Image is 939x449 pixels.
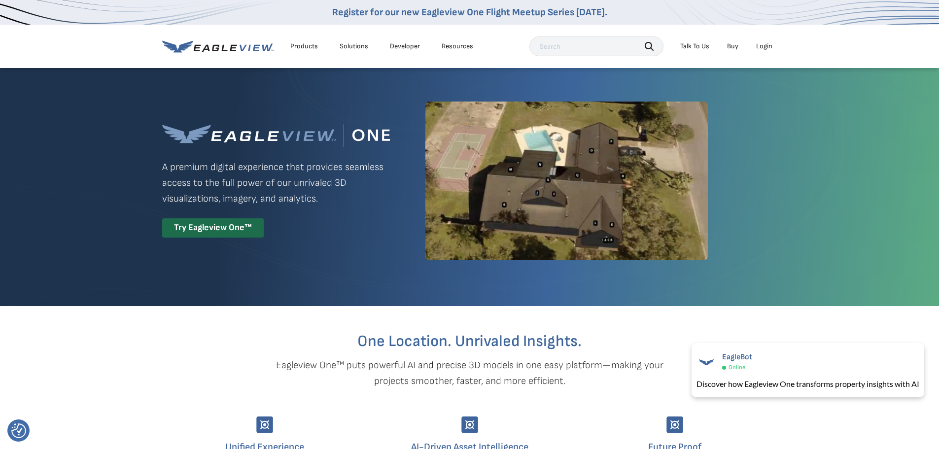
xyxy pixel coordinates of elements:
[162,124,390,147] img: Eagleview One™
[162,159,390,207] p: A premium digital experience that provides seamless access to the full power of our unrivaled 3D ...
[727,42,738,51] a: Buy
[696,352,716,372] img: EagleBot
[696,378,919,390] div: Discover how Eagleview One transforms property insights with AI
[259,357,681,389] p: Eagleview One™ puts powerful AI and precise 3D models in one easy platform—making your projects s...
[442,42,473,51] div: Resources
[256,416,273,433] img: Group-9744.svg
[162,218,264,238] div: Try Eagleview One™
[666,416,683,433] img: Group-9744.svg
[170,334,770,349] h2: One Location. Unrivaled Insights.
[729,364,745,371] span: Online
[340,42,368,51] div: Solutions
[11,423,26,438] img: Revisit consent button
[756,42,772,51] div: Login
[11,423,26,438] button: Consent Preferences
[332,6,607,18] a: Register for our new Eagleview One Flight Meetup Series [DATE].
[390,42,420,51] a: Developer
[529,36,663,56] input: Search
[680,42,709,51] div: Talk To Us
[290,42,318,51] div: Products
[722,352,752,362] span: EagleBot
[461,416,478,433] img: Group-9744.svg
